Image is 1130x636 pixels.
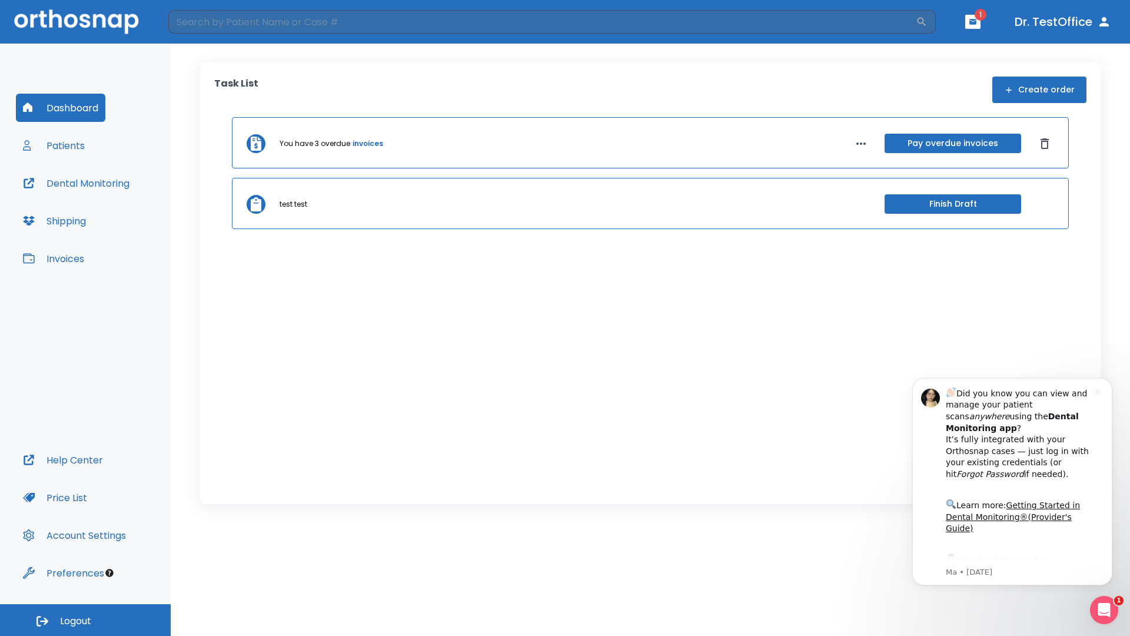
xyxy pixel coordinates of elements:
[16,521,133,549] button: Account Settings
[51,200,200,210] p: Message from Ma, sent 6w ago
[16,483,94,512] button: Price List
[1010,11,1116,32] button: Dr. TestOffice
[14,9,139,34] img: Orthosnap
[280,138,350,149] p: You have 3 overdue
[353,138,383,149] a: invoices
[16,207,93,235] button: Shipping
[214,77,258,103] p: Task List
[16,446,110,474] button: Help Center
[1114,596,1124,605] span: 1
[104,568,115,578] div: Tooltip anchor
[168,10,916,34] input: Search by Patient Name or Case #
[51,185,200,245] div: Download the app: | ​ Let us know if you need help getting started!
[16,131,92,160] button: Patients
[200,18,209,28] button: Dismiss notification
[16,244,91,273] button: Invoices
[16,169,137,197] button: Dental Monitoring
[992,77,1086,103] button: Create order
[51,188,156,209] a: App Store
[1090,596,1118,624] iframe: Intercom live chat
[885,194,1021,214] button: Finish Draft
[16,559,111,587] button: Preferences
[16,94,105,122] button: Dashboard
[975,9,986,21] span: 1
[885,134,1021,153] button: Pay overdue invoices
[895,367,1130,592] iframe: Intercom notifications message
[280,199,307,210] p: test test
[60,615,91,628] span: Logout
[1035,134,1054,153] button: Dismiss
